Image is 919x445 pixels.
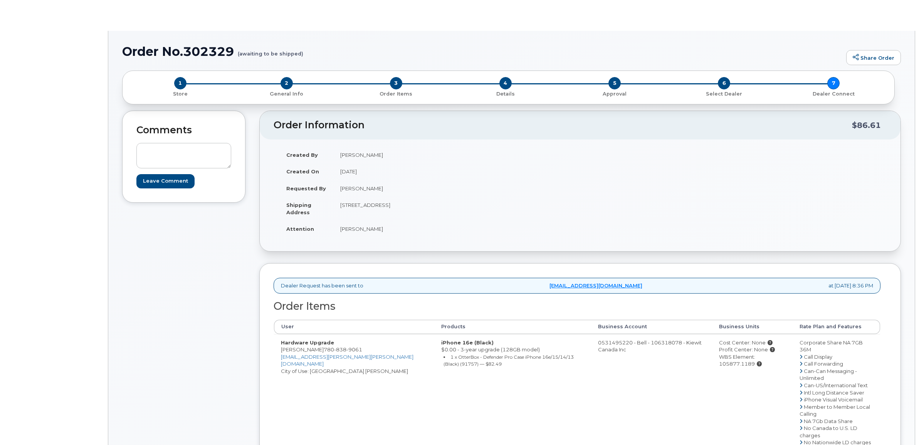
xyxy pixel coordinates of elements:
strong: Created On [286,168,319,175]
a: 5 Approval [560,89,669,97]
h2: Order Items [274,301,880,312]
th: Business Account [591,320,712,334]
a: 3 Order Items [341,89,451,97]
span: 3 [390,77,402,89]
span: 5 [608,77,621,89]
small: (awaiting to be shipped) [238,45,303,57]
a: Share Order [846,50,901,65]
td: [PERSON_NAME] [333,180,575,197]
span: 780 [324,346,362,353]
span: iPhone Visual Voicemail [804,396,863,403]
a: 4 Details [451,89,560,97]
th: Business Units [712,320,792,334]
strong: Hardware Upgrade [281,339,334,346]
span: Can-US/International Text [804,382,868,388]
strong: Requested By [286,185,326,191]
span: 2 [281,77,293,89]
a: 1 Store [129,89,232,97]
th: User [274,320,434,334]
h1: Order No.302329 [122,45,842,58]
div: WBS Element: 105877.1189 [719,353,785,368]
span: Can-Can Messaging - Unlimited [800,368,857,381]
h2: Comments [136,125,231,136]
p: Approval [563,91,666,97]
strong: Created By [286,152,318,158]
td: [PERSON_NAME] [333,220,575,237]
a: 2 General Info [232,89,341,97]
span: 1 [174,77,186,89]
td: [PERSON_NAME] [333,146,575,163]
input: Leave Comment [136,174,195,188]
span: No Canada to U.S. LD charges [800,425,857,438]
span: 9061 [346,346,362,353]
p: General Info [235,91,338,97]
div: $86.61 [852,118,881,133]
strong: Shipping Address [286,202,311,215]
span: 4 [499,77,512,89]
td: [DATE] [333,163,575,180]
span: Intl Long Distance Saver [804,390,864,396]
h2: Order Information [274,120,852,131]
td: [STREET_ADDRESS] [333,196,575,220]
div: Dealer Request has been sent to at [DATE] 8:36 PM [274,278,880,294]
span: Member to Member Local Calling [800,404,870,417]
a: 6 Select Dealer [669,89,779,97]
p: Select Dealer [672,91,776,97]
th: Products [434,320,591,334]
a: [EMAIL_ADDRESS][PERSON_NAME][PERSON_NAME][DOMAIN_NAME] [281,354,413,367]
th: Rate Plan and Features [793,320,880,334]
p: Details [454,91,557,97]
span: Call Forwarding [804,361,843,367]
span: Call Display [804,354,832,360]
p: Store [132,91,229,97]
a: [EMAIL_ADDRESS][DOMAIN_NAME] [549,282,642,289]
span: 6 [718,77,730,89]
span: NA 7Gb Data Share [804,418,853,424]
div: Profit Center: None [719,346,785,353]
small: 1 x OtterBox - Defender Pro Case iPhone 16e/15/14/13 (Black) (91757) — $82.49 [444,354,574,367]
div: Cost Center: None [719,339,785,346]
span: 838 [334,346,346,353]
strong: iPhone 16e (Black) [441,339,494,346]
strong: Attention [286,226,314,232]
p: Order Items [344,91,448,97]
